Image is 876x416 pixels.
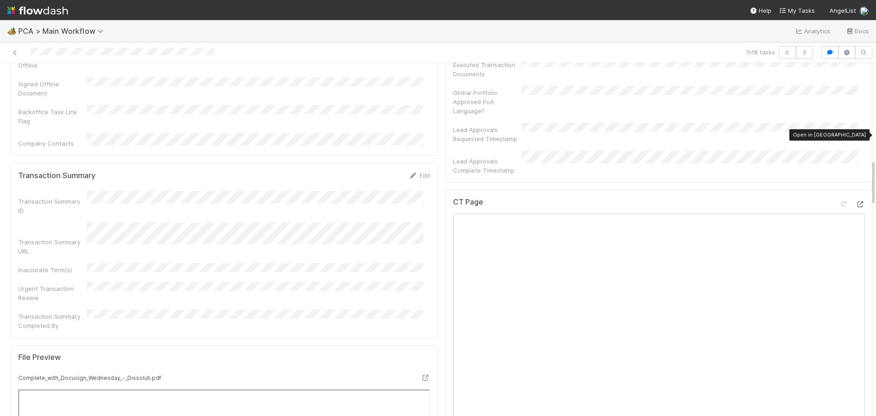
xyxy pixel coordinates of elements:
[18,284,87,302] div: Urgent Transaction Review
[18,265,87,274] div: Inaccurate Term(s)
[18,139,87,148] div: Company Contacts
[453,88,521,116] div: Global Portfolio Approved PoA Language?
[860,6,869,16] img: avatar_9ff82f50-05c7-4c71-8fc6-9a2e070af8b5.png
[409,172,430,179] a: Edit
[795,26,831,37] a: Analytics
[746,47,775,57] span: 7 of 8 tasks
[845,26,869,37] a: Docs
[18,107,87,126] div: Backoffice Task Link Flag
[829,7,856,14] span: AngelList
[18,26,108,36] span: PCA > Main Workflow
[7,27,16,35] span: 🏕️
[7,3,68,18] img: logo-inverted-e16ddd16eac7371096b0.svg
[18,237,87,256] div: Transaction Summary URL
[453,198,483,207] h5: CT Page
[750,6,772,15] div: Help
[18,312,87,330] div: Transaction Summary Completed By
[779,7,815,14] span: My Tasks
[453,125,521,143] div: Lead Approvals Requested Timestamp
[453,60,521,79] div: Executed Transaction Documents
[18,79,87,98] div: Signed Offline Document
[453,157,521,175] div: Lead Approvals Complete Timestamp
[18,197,87,215] div: Transaction Summary ID
[18,171,95,180] h5: Transaction Summary
[18,374,161,381] small: Complete_with_Docusign_Wednesday_-_Dissoluti.pdf
[779,6,815,15] a: My Tasks
[18,353,61,362] h5: File Preview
